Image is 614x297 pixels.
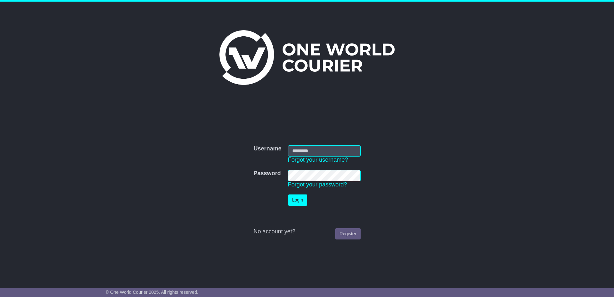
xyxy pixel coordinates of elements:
span: © One World Courier 2025. All rights reserved. [106,290,198,295]
button: Login [288,194,307,206]
img: One World [219,30,395,85]
label: Username [253,145,281,152]
div: No account yet? [253,228,360,235]
a: Register [335,228,360,239]
label: Password [253,170,281,177]
a: Forgot your password? [288,181,347,188]
a: Forgot your username? [288,157,348,163]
